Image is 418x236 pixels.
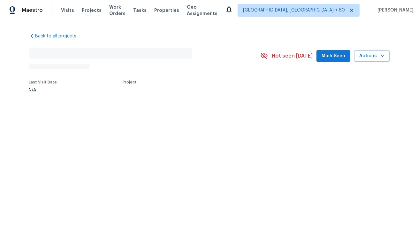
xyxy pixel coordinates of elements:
[29,88,57,92] div: N/A
[61,7,74,13] span: Visits
[29,80,57,84] span: Last Visit Date
[133,8,147,12] span: Tasks
[123,80,137,84] span: Project
[29,33,90,39] a: Back to all projects
[154,7,179,13] span: Properties
[375,7,414,13] span: [PERSON_NAME]
[316,50,350,62] button: Mark Seen
[243,7,345,13] span: [GEOGRAPHIC_DATA], [GEOGRAPHIC_DATA] + 60
[82,7,102,13] span: Projects
[123,88,245,92] div: ...
[272,53,313,59] span: Not seen [DATE]
[109,4,125,17] span: Work Orders
[322,52,345,60] span: Mark Seen
[22,7,43,13] span: Maestro
[187,4,217,17] span: Geo Assignments
[359,52,384,60] span: Actions
[354,50,390,62] button: Actions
